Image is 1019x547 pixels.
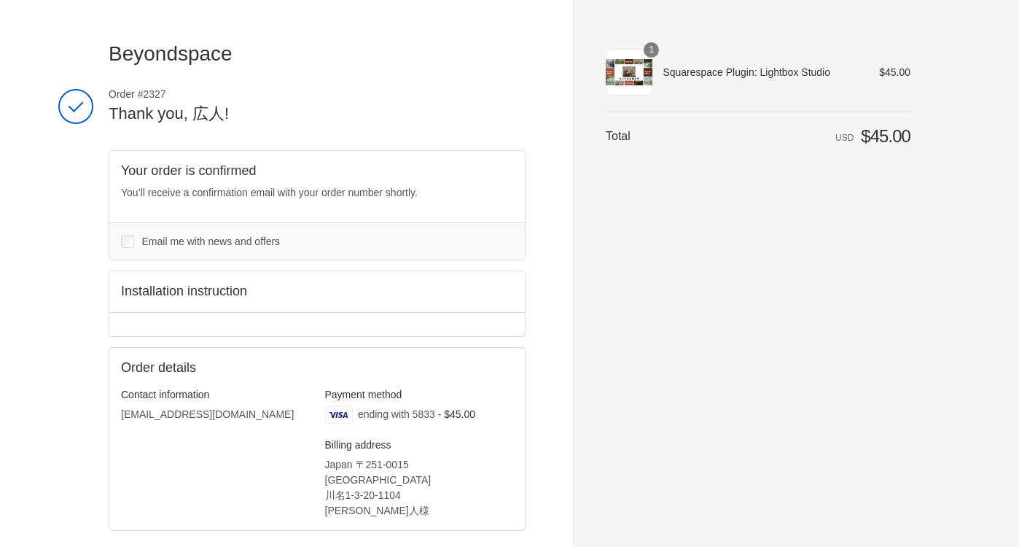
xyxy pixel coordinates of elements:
[121,185,513,201] p: You’ll receive a confirmation email with your order number shortly.
[142,236,281,247] span: Email me with news and offers
[879,66,910,78] span: $45.00
[121,283,513,300] h2: Installation instruction
[644,42,659,58] span: 1
[121,360,317,376] h2: Order details
[325,388,514,401] h3: Payment method
[606,130,630,142] span: Total
[325,438,514,451] h3: Billing address
[663,66,859,79] span: Squarespace Plugin: Lightbox Studio
[109,88,526,101] span: Order #2327
[109,42,233,65] span: Beyondspace
[358,408,435,420] span: ending with 5833
[121,408,294,420] bdo: [EMAIL_ADDRESS][DOMAIN_NAME]
[325,457,514,519] address: Japan 〒251-0015 [GEOGRAPHIC_DATA] 川名1-3-20-1104 [PERSON_NAME]人様
[438,408,475,420] span: - $45.00
[835,133,854,143] span: USD
[109,104,526,125] h2: Thank you, 広人!
[121,388,310,401] h3: Contact information
[121,163,513,179] h2: Your order is confirmed
[861,126,910,146] span: $45.00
